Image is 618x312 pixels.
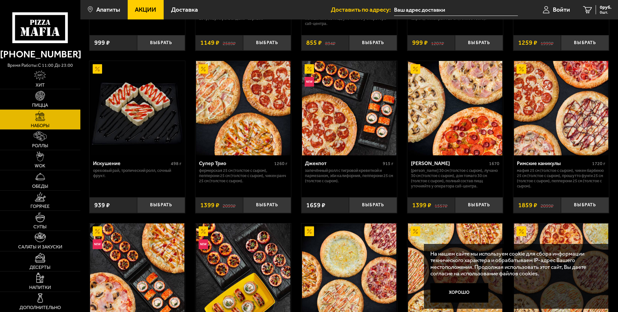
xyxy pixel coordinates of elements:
[518,40,537,46] span: 1259 ₽
[32,144,48,148] span: Роллы
[135,6,156,13] span: Акции
[30,204,50,209] span: Горячее
[223,40,236,46] s: 2589 ₽
[18,245,62,249] span: Салаты и закуски
[517,160,590,166] div: Римские каникулы
[517,168,605,189] p: Мафия 25 см (толстое с сыром), Чикен Барбекю 25 см (толстое с сыром), Прошутто Фунги 25 см (толст...
[90,61,184,155] img: Искушение
[33,225,47,229] span: Супы
[430,283,488,303] button: Хорошо
[411,168,499,189] p: [PERSON_NAME] 30 см (толстое с сыром), Лучано 30 см (толстое с сыром), Дон Томаго 30 см (толстое ...
[19,306,61,310] span: Дополнительно
[29,285,51,290] span: Напитки
[513,61,609,155] a: АкционныйРимские каникулы
[553,6,570,13] span: Войти
[349,35,397,51] button: Выбрать
[408,61,502,155] img: Хет Трик
[195,61,291,155] a: АкционныйСупер Трио
[514,61,608,155] img: Римские каникулы
[31,124,50,128] span: Наборы
[412,202,431,209] span: 1399 ₽
[302,61,396,155] img: Джекпот
[489,161,499,166] span: 1670
[29,265,51,270] span: Десерты
[36,83,45,88] span: Хит
[93,168,181,178] p: Ореховый рай, Тропический ролл, Сочный фрукт.
[199,168,287,184] p: Фермерская 25 см (толстое с сыром), Пепперони 25 см (толстое с сыром), Чикен Ранч 25 см (толстое ...
[94,202,110,209] span: 939 ₽
[171,161,181,166] span: 498 г
[243,197,291,213] button: Выбрать
[200,40,219,46] span: 1149 ₽
[430,250,599,277] p: На нашем сайте мы используем cookie для сбора информации технического характера и обрабатываем IP...
[518,202,537,209] span: 1859 ₽
[411,226,420,236] img: Акционный
[301,61,397,155] a: АкционныйНовинкаДжекпот
[274,161,287,166] span: 1260 г
[600,10,612,14] span: 0 шт.
[305,77,314,87] img: Новинка
[455,35,503,51] button: Выбрать
[199,160,273,166] div: Супер Трио
[199,64,208,74] img: Акционный
[517,226,526,236] img: Акционный
[412,40,428,46] span: 999 ₽
[305,226,314,236] img: Акционный
[199,226,208,236] img: Акционный
[306,40,322,46] span: 855 ₽
[435,202,448,209] s: 1557 ₽
[561,35,609,51] button: Выбрать
[137,35,185,51] button: Выбрать
[411,160,487,166] div: [PERSON_NAME]
[325,40,335,46] s: 894 ₽
[411,64,420,74] img: Акционный
[199,239,208,249] img: Новинка
[517,64,526,74] img: Акционный
[600,5,612,10] span: 0 руб.
[305,64,314,74] img: Акционный
[331,6,394,13] span: Доставить по адресу:
[455,197,503,213] button: Выбрать
[137,197,185,213] button: Выбрать
[431,40,444,46] s: 1207 ₽
[407,61,503,155] a: АкционныйХет Трик
[89,61,185,155] a: АкционныйИскушение
[223,202,236,209] s: 2099 ₽
[306,202,325,209] span: 1659 ₽
[93,239,102,249] img: Новинка
[32,184,48,189] span: Обеды
[541,40,554,46] s: 1999 ₽
[541,202,554,209] s: 2099 ₽
[305,168,393,184] p: Запечённый ролл с тигровой креветкой и пармезаном, Эби Калифорния, Пепперони 25 см (толстое с сыр...
[383,161,393,166] span: 915 г
[171,6,198,13] span: Доставка
[35,164,45,168] span: WOK
[94,40,110,46] span: 999 ₽
[96,6,120,13] span: Апатиты
[305,160,381,166] div: Джекпот
[93,64,102,74] img: Акционный
[200,202,219,209] span: 1399 ₽
[394,4,518,16] input: Ваш адрес доставки
[243,35,291,51] button: Выбрать
[592,161,605,166] span: 1720 г
[93,226,102,236] img: Акционный
[93,160,169,166] div: Искушение
[32,103,48,108] span: Пицца
[196,61,290,155] img: Супер Трио
[349,197,397,213] button: Выбрать
[561,197,609,213] button: Выбрать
